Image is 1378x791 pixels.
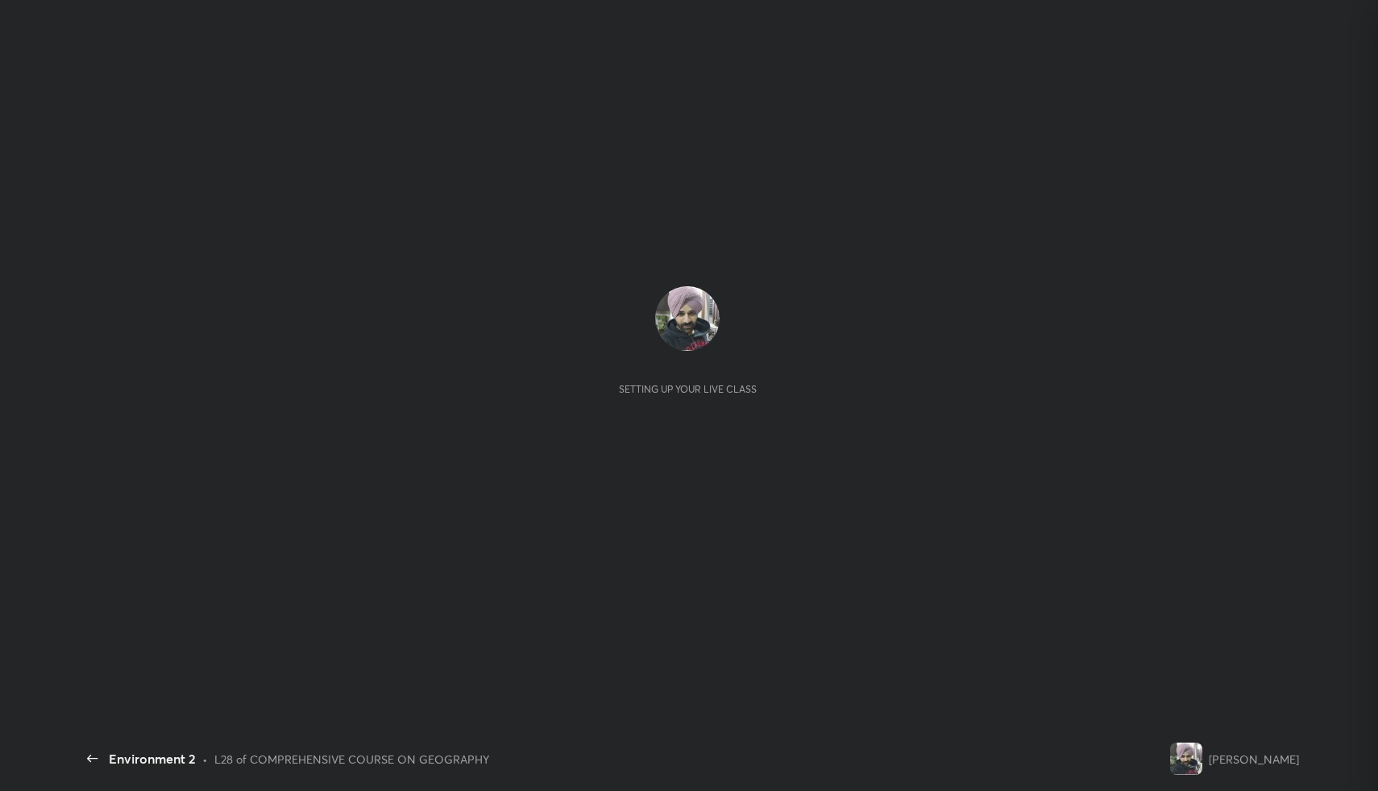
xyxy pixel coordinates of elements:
[1209,751,1299,768] div: [PERSON_NAME]
[655,286,720,351] img: 2fdd300d0a60438a9566a832db643c4c.jpg
[619,383,757,395] div: Setting up your live class
[214,751,489,768] div: L28 of COMPREHENSIVE COURSE ON GEOGRAPHY
[109,749,196,768] div: Environment 2
[1170,743,1202,775] img: 2fdd300d0a60438a9566a832db643c4c.jpg
[202,751,208,768] div: •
